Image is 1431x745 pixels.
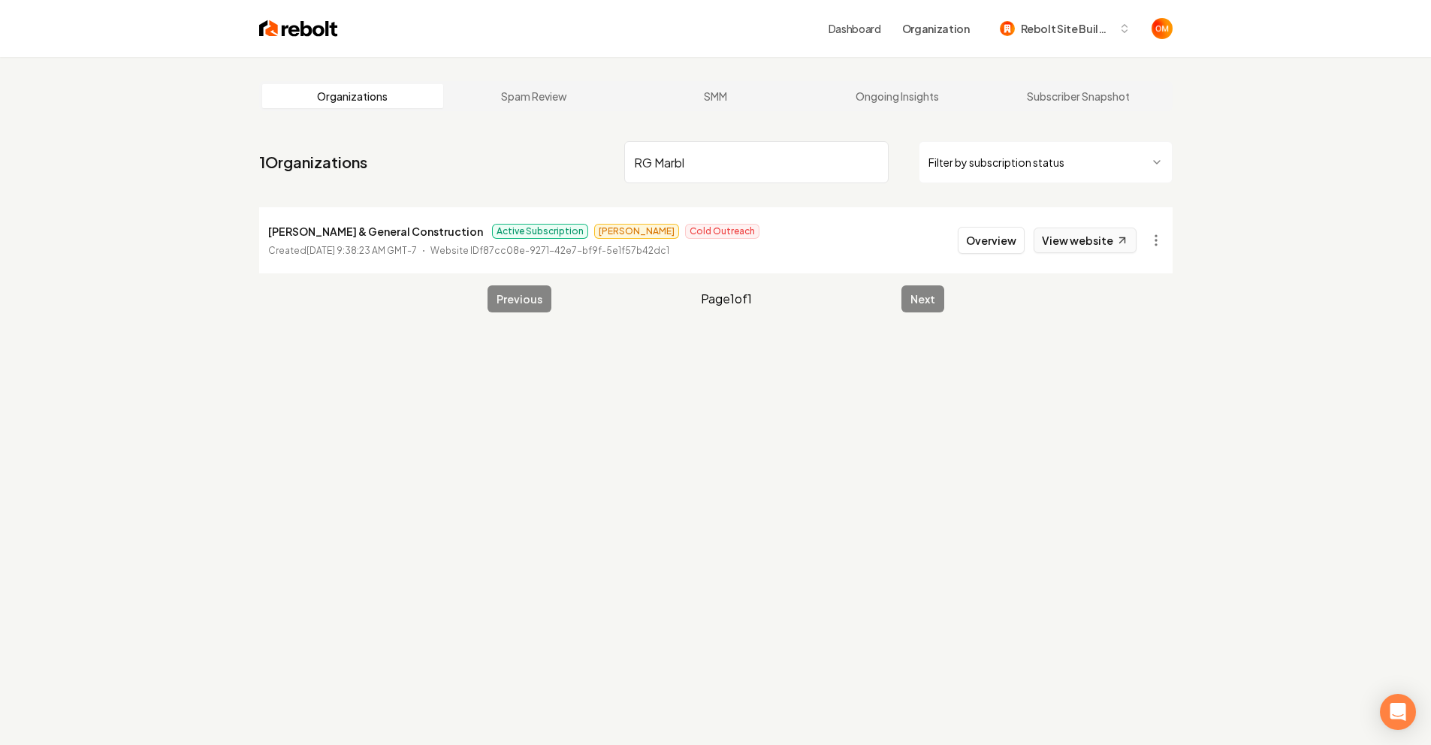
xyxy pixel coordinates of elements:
time: [DATE] 9:38:23 AM GMT-7 [306,245,417,256]
a: Spam Review [443,84,625,108]
div: Open Intercom Messenger [1380,694,1416,730]
img: Omar Molai [1152,18,1173,39]
button: Overview [958,227,1025,254]
span: Rebolt Site Builder [1021,21,1112,37]
a: Organizations [262,84,444,108]
a: Ongoing Insights [806,84,988,108]
p: Created [268,243,417,258]
span: Page 1 of 1 [701,290,752,308]
p: [PERSON_NAME] & General Construction [268,222,483,240]
a: View website [1034,228,1137,253]
p: Website ID f87cc08e-9271-42e7-bf9f-5e1f57b42dc1 [430,243,669,258]
span: Active Subscription [492,224,588,239]
a: 1Organizations [259,152,367,173]
input: Search by name or ID [624,141,889,183]
a: SMM [625,84,807,108]
span: Cold Outreach [685,224,759,239]
button: Organization [893,15,979,42]
a: Subscriber Snapshot [988,84,1170,108]
span: [PERSON_NAME] [594,224,679,239]
img: Rebolt Logo [259,18,338,39]
button: Open user button [1152,18,1173,39]
a: Dashboard [829,21,881,36]
img: Rebolt Site Builder [1000,21,1015,36]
